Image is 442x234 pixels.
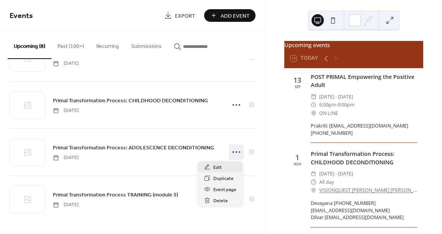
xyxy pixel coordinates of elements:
[338,101,355,109] span: 9:00pm
[10,8,33,23] span: Events
[125,31,168,58] button: Submissions
[284,41,423,49] div: Upcoming events
[53,143,214,152] a: Primal Transformation Process: ADOLESCENCE DECONDITIONING
[294,162,301,166] div: Nov
[311,200,417,222] div: Devayana [PHONE_NUMBER] [EMAIL_ADDRESS][DOMAIN_NAME] Dilvar [EMAIL_ADDRESS][DOMAIN_NAME]
[311,178,316,186] div: ​
[213,175,234,183] span: Duplicate
[53,60,79,67] span: [DATE]
[311,73,417,89] div: POST PRIMAL Empowering the Positive Adult
[53,96,208,105] a: Primal Transformation Process: CHILDHOOD DECONDITIONING
[53,97,208,105] span: Primal Transformation Process: CHILDHOOD DECONDITIONING
[319,186,417,194] a: VISIONQUEST [PERSON_NAME] [PERSON_NAME] MEXICO
[213,186,236,194] span: Event page
[319,109,338,117] span: ON LINE
[53,154,79,161] span: [DATE]
[213,197,228,205] span: Delete
[213,164,222,172] span: Edit
[53,107,79,114] span: [DATE]
[90,31,125,58] button: Recurring
[53,144,214,152] span: Primal Transformation Process: ADOLESCENCE DECONDITIONING
[311,93,316,101] div: ​
[311,109,316,117] div: ​
[311,170,316,178] div: ​
[311,150,417,166] div: Primal Transformation Process: CHILDHOOD DECONDITIONING
[319,93,353,101] span: [DATE] - [DATE]
[295,154,299,161] div: 1
[319,101,336,109] span: 6:00pm
[8,31,51,59] button: Upcoming (8)
[51,31,90,58] button: Past (100+)
[311,123,417,137] div: Prakriti: [EMAIL_ADDRESS][DOMAIN_NAME] [PHONE_NUMBER]
[311,101,316,109] div: ​
[311,186,316,194] div: ​
[336,101,338,109] span: -
[319,178,334,186] span: All day
[175,12,195,20] span: Export
[53,201,79,208] span: [DATE]
[204,9,256,22] button: Add Event
[319,170,353,178] span: [DATE] - [DATE]
[221,12,250,20] span: Add Event
[295,85,300,88] div: Sep
[53,190,178,199] a: Primal Transformation Process TRAINING (module 3)
[294,77,301,83] div: 13
[158,9,201,22] a: Export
